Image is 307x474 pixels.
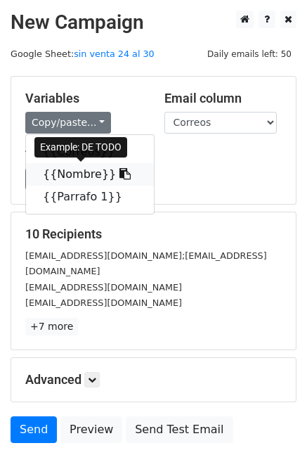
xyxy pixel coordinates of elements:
a: {{Parrafo 1}} [26,186,154,208]
a: Preview [60,416,122,443]
h5: Variables [25,91,143,106]
div: Widget de chat [237,406,307,474]
small: Google Sheet: [11,49,155,59]
a: Daily emails left: 50 [202,49,296,59]
a: Copy/paste... [25,112,111,134]
a: {{Nombre}} [26,163,154,186]
small: [EMAIL_ADDRESS][DOMAIN_NAME] [25,282,182,293]
iframe: Chat Widget [237,406,307,474]
a: Send [11,416,57,443]
a: +7 more [25,318,78,335]
a: sin venta 24 al 30 [74,49,155,59]
div: Example: DE TODO [34,137,127,158]
h5: 10 Recipients [25,226,282,242]
h2: New Campaign [11,11,296,34]
span: Daily emails left: 50 [202,46,296,62]
small: [EMAIL_ADDRESS][DOMAIN_NAME];[EMAIL_ADDRESS][DOMAIN_NAME] [25,250,267,277]
h5: Advanced [25,372,282,387]
a: Send Test Email [126,416,233,443]
small: [EMAIL_ADDRESS][DOMAIN_NAME] [25,297,182,308]
a: {{Correos}} [26,141,154,163]
h5: Email column [164,91,282,106]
